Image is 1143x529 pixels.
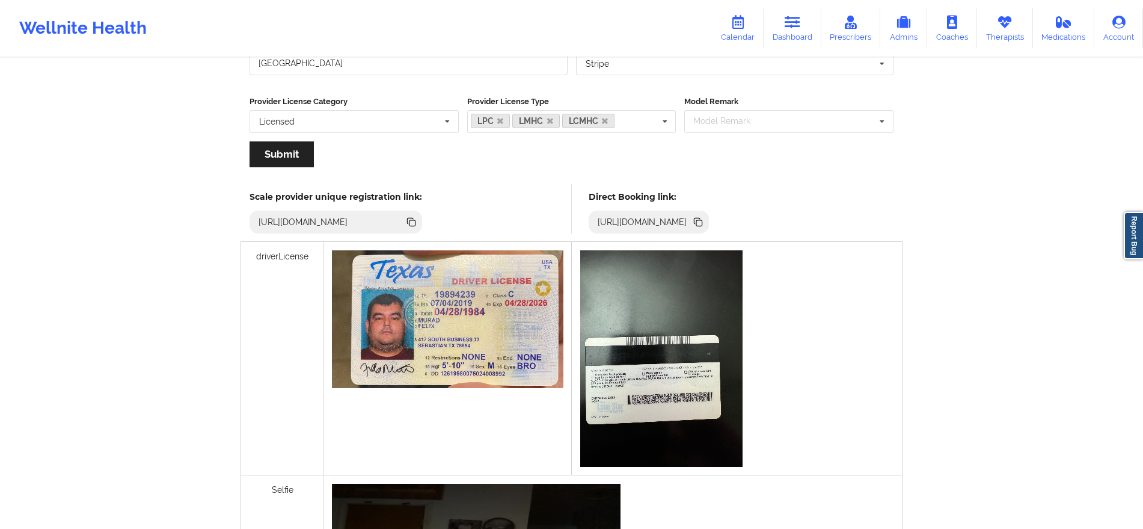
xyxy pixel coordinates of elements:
a: Therapists [977,8,1033,48]
h5: Direct Booking link: [589,191,709,202]
div: Model Remark [690,114,768,128]
div: [URL][DOMAIN_NAME] [254,216,353,228]
div: Licensed [259,117,295,126]
button: Submit [250,141,314,167]
a: Admins [880,8,927,48]
a: LPC [471,114,510,128]
a: Report Bug [1124,212,1143,259]
a: Calendar [712,8,764,48]
label: Model Remark [684,96,893,108]
a: Dashboard [764,8,821,48]
h5: Scale provider unique registration link: [250,191,422,202]
a: Coaches [927,8,977,48]
a: Prescribers [821,8,881,48]
div: Stripe [586,60,609,68]
a: LMHC [512,114,560,128]
a: LCMHC [562,114,615,128]
label: Provider License Type [467,96,676,108]
div: [URL][DOMAIN_NAME] [593,216,692,228]
img: c74385d6-6aec-43b7-8a75-b44ce5a4ec5cIMG_0237.jpeg [580,250,743,467]
label: Provider License Category [250,96,459,108]
div: driverLicense [241,242,323,475]
a: Medications [1033,8,1095,48]
a: Account [1094,8,1143,48]
img: 968c2809-280d-4d37-800a-4c0d302f6c62IMG_0277.jpeg [332,250,563,388]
